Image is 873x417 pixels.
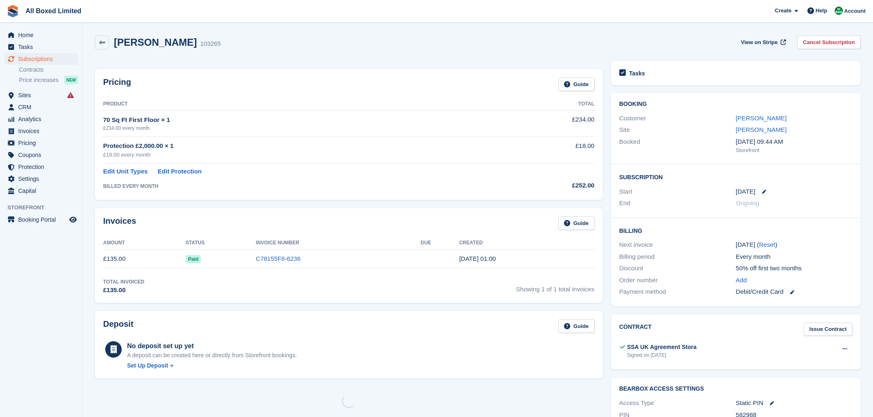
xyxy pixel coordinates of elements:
[736,252,852,262] div: Every month
[103,124,503,132] div: £234.00 every month
[18,161,68,173] span: Protection
[4,101,78,113] a: menu
[736,240,852,250] div: [DATE] ( )
[619,252,736,262] div: Billing period
[619,287,736,297] div: Payment method
[103,216,136,230] h2: Invoices
[103,319,133,333] h2: Deposit
[103,183,503,190] div: BILLED EVERY MONTH
[4,214,78,225] a: menu
[4,125,78,137] a: menu
[619,226,852,234] h2: Billing
[7,5,19,17] img: stora-icon-8386f47178a22dfd0bd8f6a31ec36ba5ce8667c1dd55bd0f319d3a0aa187defe.svg
[4,161,78,173] a: menu
[736,287,852,297] div: Debit/Credit Card
[459,237,595,250] th: Created
[18,214,68,225] span: Booking Portal
[835,7,843,15] img: Enquiries
[256,255,300,262] a: C78155F8-6236
[19,76,59,84] span: Price increases
[619,173,852,181] h2: Subscription
[736,264,852,273] div: 50% off first two months
[103,167,148,176] a: Edit Unit Types
[18,89,68,101] span: Sites
[103,286,144,295] div: £135.00
[19,66,78,74] a: Contracts
[200,39,221,49] div: 103265
[558,319,595,333] a: Guide
[127,341,297,351] div: No deposit set up yet
[736,126,786,133] a: [PERSON_NAME]
[619,125,736,135] div: Site
[103,77,131,91] h2: Pricing
[18,101,68,113] span: CRM
[619,137,736,155] div: Booked
[4,29,78,41] a: menu
[459,255,496,262] time: 2025-08-30 00:00:38 UTC
[804,323,852,336] a: Issue Contract
[18,185,68,197] span: Capital
[18,125,68,137] span: Invoices
[114,37,197,48] h2: [PERSON_NAME]
[503,137,594,164] td: £18.00
[4,113,78,125] a: menu
[18,173,68,185] span: Settings
[619,386,852,392] h2: BearBox Access Settings
[103,141,503,151] div: Protection £2,000.00 × 1
[4,53,78,65] a: menu
[18,149,68,161] span: Coupons
[619,187,736,197] div: Start
[736,398,852,408] div: Static PIN
[421,237,459,250] th: Due
[629,70,645,77] h2: Tasks
[627,343,697,351] div: SSA UK Agreement Stora
[18,53,68,65] span: Subscriptions
[127,351,297,360] p: A deposit can be created here or directly from Storefront bookings.
[844,7,866,15] span: Account
[797,35,861,49] a: Cancel Subscription
[7,204,82,212] span: Storefront
[503,181,594,190] div: £252.00
[816,7,827,15] span: Help
[619,199,736,208] div: End
[103,278,144,286] div: Total Invoiced
[127,361,168,370] div: Set Up Deposit
[4,149,78,161] a: menu
[4,89,78,101] a: menu
[738,35,788,49] a: View on Stripe
[736,276,747,285] a: Add
[619,323,652,336] h2: Contract
[67,92,74,98] i: Smart entry sync failures have occurred
[22,4,85,18] a: All Boxed Limited
[103,151,503,159] div: £18.00 every month
[619,276,736,285] div: Order number
[775,7,791,15] span: Create
[18,41,68,53] span: Tasks
[256,237,420,250] th: Invoice Number
[619,398,736,408] div: Access Type
[619,101,852,108] h2: Booking
[186,255,201,263] span: Paid
[736,115,786,122] a: [PERSON_NAME]
[558,77,595,91] a: Guide
[619,264,736,273] div: Discount
[759,241,775,248] a: Reset
[127,361,297,370] a: Set Up Deposit
[103,237,186,250] th: Amount
[627,351,697,359] div: Signed on [DATE]
[64,76,78,84] div: NEW
[558,216,595,230] a: Guide
[736,146,852,155] div: Storefront
[619,240,736,250] div: Next invoice
[736,199,759,206] span: Ongoing
[103,115,503,125] div: 70 Sq Ft First Floor × 1
[619,114,736,123] div: Customer
[4,173,78,185] a: menu
[186,237,256,250] th: Status
[503,110,594,136] td: £234.00
[503,98,594,111] th: Total
[158,167,202,176] a: Edit Protection
[68,215,78,225] a: Preview store
[4,41,78,53] a: menu
[736,137,852,147] div: [DATE] 09:44 AM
